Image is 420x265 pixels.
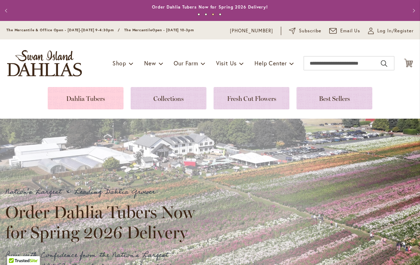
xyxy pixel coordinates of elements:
[329,27,361,34] a: Email Us
[152,28,194,32] span: Open - [DATE] 10-3pm
[174,59,198,67] span: Our Farm
[5,202,201,242] h2: Order Dahlia Tubers Now for Spring 2026 Delivery
[340,27,361,34] span: Email Us
[219,13,221,16] button: 4 of 4
[198,13,200,16] button: 1 of 4
[406,4,420,18] button: Next
[112,59,126,67] span: Shop
[377,27,414,34] span: Log In/Register
[254,59,287,67] span: Help Center
[152,4,268,10] a: Order Dahlia Tubers Now for Spring 2026 Delivery!
[7,50,82,76] a: store logo
[216,59,237,67] span: Visit Us
[212,13,214,16] button: 3 of 4
[5,186,201,198] p: Nation's Largest & Leading Dahlia Grower
[289,27,321,34] a: Subscribe
[205,13,207,16] button: 2 of 4
[6,28,152,32] span: The Mercantile & Office Open - [DATE]-[DATE] 9-4:30pm / The Mercantile
[368,27,414,34] a: Log In/Register
[144,59,156,67] span: New
[299,27,321,34] span: Subscribe
[230,27,273,34] a: [PHONE_NUMBER]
